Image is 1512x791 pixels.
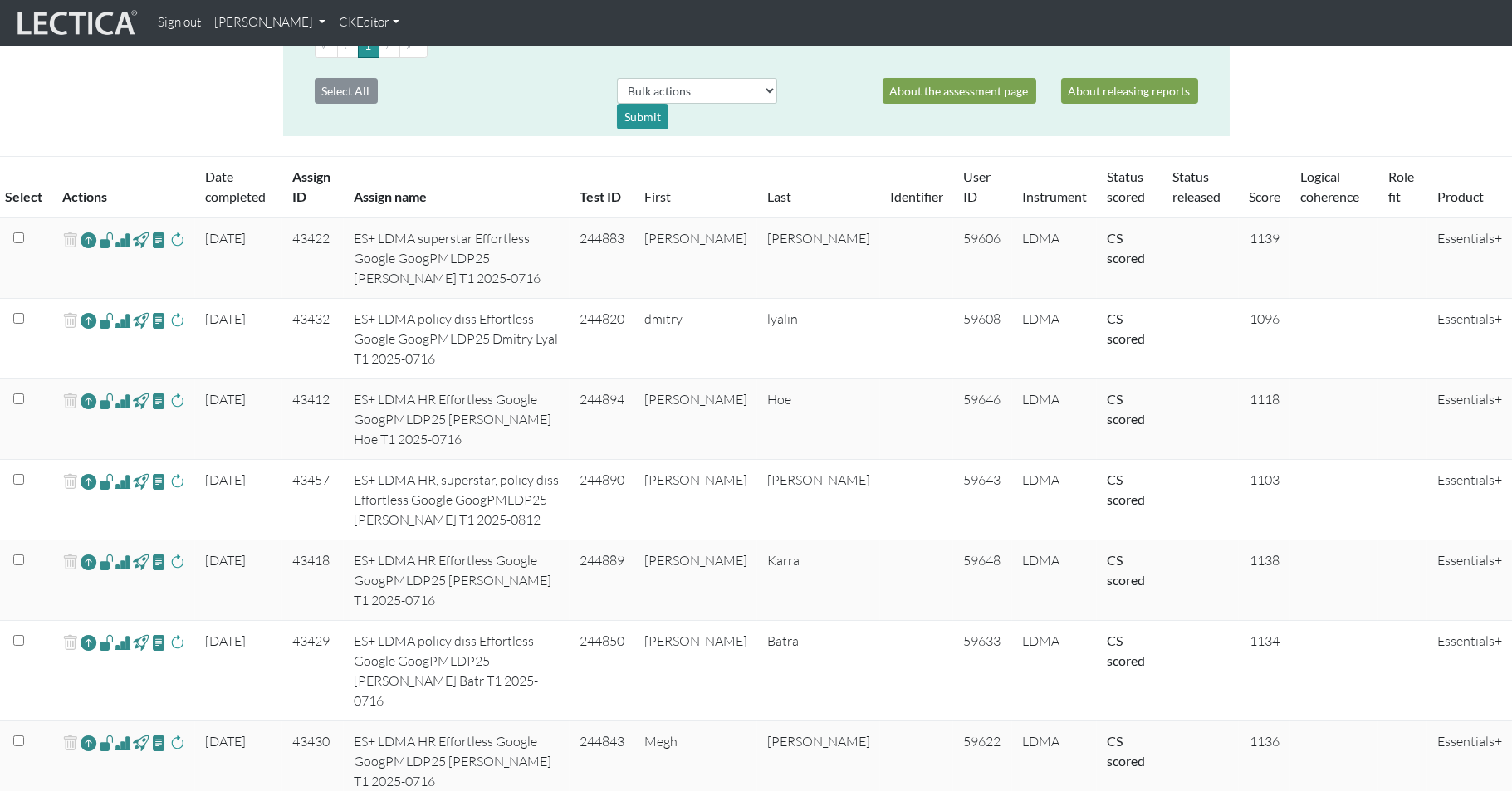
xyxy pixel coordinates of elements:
[282,621,344,721] td: 43429
[169,552,185,572] span: rescore
[151,632,167,652] span: view
[1427,621,1512,721] td: Essentials+
[570,460,634,540] td: 244890
[115,632,130,652] span: Analyst score
[195,621,282,721] td: [DATE]
[1107,230,1145,266] a: Completed = assessment has been completed; CS scored = assessment has been CLAS scored; LS scored...
[282,157,344,218] th: Assign ID
[757,540,880,621] td: Karra
[570,299,634,379] td: 244820
[115,310,130,330] span: Analyst score
[344,460,570,540] td: ES+ LDMA HR, superstar, policy diss Effortless Google GoogPMLDP25 [PERSON_NAME] T1 2025-0812
[1250,552,1280,569] span: 1138
[151,733,167,752] span: view
[1427,460,1512,540] td: Essentials+
[1388,168,1414,204] a: Role fit
[133,471,149,491] span: view
[757,460,880,540] td: [PERSON_NAME]
[344,621,570,721] td: ES+ LDMA policy diss Effortless Google GoogPMLDP25 [PERSON_NAME] Batr T1 2025-0716
[1107,552,1145,588] a: Completed = assessment has been completed; CS scored = assessment has been CLAS scored; LS scored...
[1012,460,1097,540] td: LDMA
[883,78,1036,104] a: About the assessment page
[99,471,115,491] span: view
[1300,168,1359,204] a: Logical coherence
[62,631,78,655] span: delete
[99,230,115,249] span: view
[151,552,167,571] span: view
[890,188,943,204] a: Identifier
[953,540,1012,621] td: 59648
[1012,299,1097,379] td: LDMA
[282,379,344,460] td: 43412
[133,391,149,410] span: view
[344,217,570,299] td: ES+ LDMA superstar Effortless Google GoogPMLDP25 [PERSON_NAME] T1 2025-0716
[1061,78,1198,104] a: About releasing reports
[963,168,991,204] a: User ID
[1012,379,1097,460] td: LDMA
[634,299,757,379] td: dmitry
[1427,379,1512,460] td: Essentials+
[81,550,96,574] a: Reopen
[1107,471,1145,507] a: Completed = assessment has been completed; CS scored = assessment has been CLAS scored; LS scored...
[1250,733,1280,749] span: 1136
[62,470,78,494] span: delete
[52,157,195,218] th: Actions
[1250,310,1280,327] span: 1096
[99,733,115,752] span: view
[634,621,757,721] td: [PERSON_NAME]
[570,621,634,721] td: 244850
[115,552,130,572] span: Analyst score
[1012,621,1097,721] td: LDMA
[195,540,282,621] td: [DATE]
[344,379,570,460] td: ES+ LDMA HR Effortless Google GoogPMLDP25 [PERSON_NAME] Hoe T1 2025-0716
[1250,230,1280,247] span: 1139
[570,217,634,299] td: 244883
[133,632,149,652] span: view
[81,389,96,413] a: Reopen
[1250,471,1280,488] span: 1103
[1107,168,1145,204] a: Status scored
[115,391,130,411] span: Analyst score
[62,309,78,333] span: delete
[133,230,149,249] span: view
[1107,733,1145,769] a: Completed = assessment has been completed; CS scored = assessment has been CLAS scored; LS scored...
[81,309,96,333] a: Reopen
[1427,299,1512,379] td: Essentials+
[99,391,115,410] span: view
[757,621,880,721] td: Batra
[133,552,149,571] span: view
[13,7,138,39] img: lecticalive
[169,310,185,330] span: rescore
[757,379,880,460] td: Hoe
[282,460,344,540] td: 43457
[767,188,791,204] a: Last
[1107,310,1145,346] a: Completed = assessment has been completed; CS scored = assessment has been CLAS scored; LS scored...
[1427,217,1512,299] td: Essentials+
[570,540,634,621] td: 244889
[151,230,167,249] span: view
[195,460,282,540] td: [DATE]
[344,299,570,379] td: ES+ LDMA policy diss Effortless Google GoogPMLDP25 Dmitry Lyal T1 2025-0716
[617,104,668,129] div: Submit
[1249,188,1280,204] a: Score
[282,299,344,379] td: 43432
[953,217,1012,299] td: 59606
[115,733,130,753] span: Analyst score
[315,78,378,104] button: Select All
[1250,391,1280,408] span: 1118
[169,632,185,652] span: rescore
[99,552,115,571] span: view
[151,7,208,39] a: Sign out
[344,157,570,218] th: Assign name
[1012,217,1097,299] td: LDMA
[133,733,149,752] span: view
[151,471,167,491] span: view
[953,379,1012,460] td: 59646
[99,310,115,330] span: view
[1437,188,1484,204] a: Product
[282,217,344,299] td: 43422
[953,299,1012,379] td: 59608
[1107,391,1145,427] a: Completed = assessment has been completed; CS scored = assessment has been CLAS scored; LS scored...
[1107,632,1145,668] a: Completed = assessment has been completed; CS scored = assessment has been CLAS scored; LS scored...
[195,379,282,460] td: [DATE]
